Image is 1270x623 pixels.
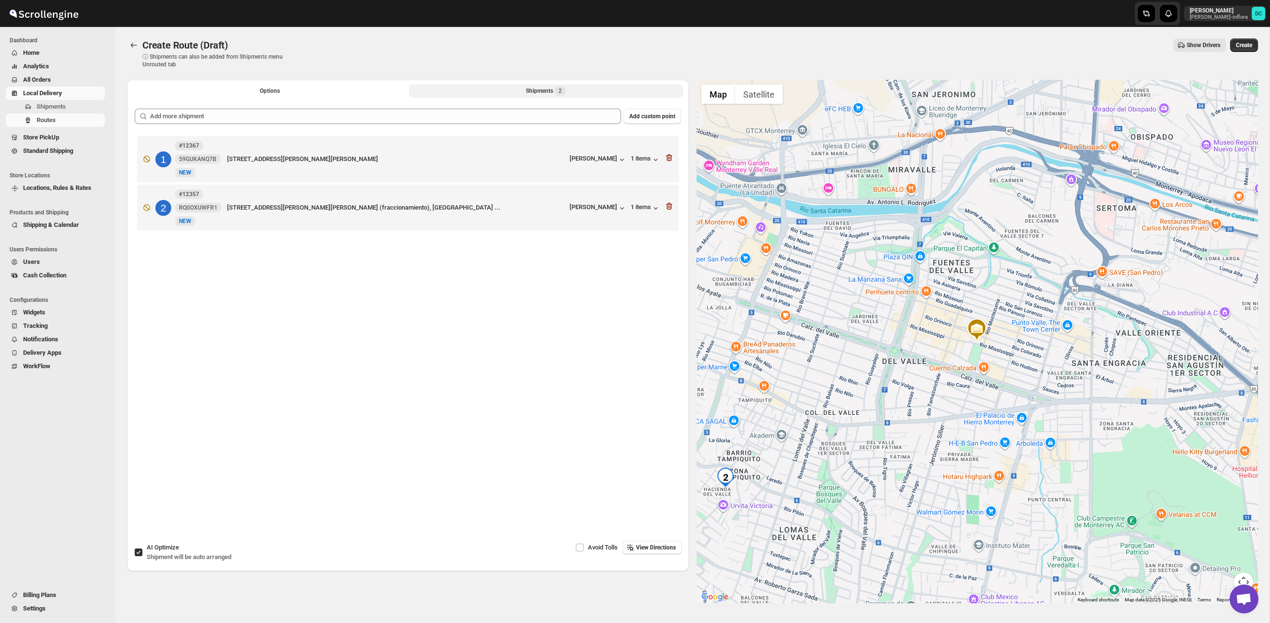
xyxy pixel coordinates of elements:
[6,602,105,615] button: Settings
[6,306,105,319] button: Widgets
[37,116,56,124] span: Routes
[37,103,66,110] span: Shipments
[227,203,566,212] div: [STREET_ADDRESS][PERSON_NAME][PERSON_NAME] (fraccionamiento), [GEOGRAPHIC_DATA] ...
[629,112,675,120] span: Add custom point
[23,591,56,598] span: Billing Plans
[1190,7,1248,14] p: [PERSON_NAME]
[23,221,79,228] span: Shipping & Calendar
[127,101,689,499] div: Selected Shipments
[23,362,51,370] span: WorkFlow
[179,169,191,176] span: NEW
[526,86,566,96] div: Shipments
[1125,597,1192,602] span: Map data ©2025 Google, INEGI
[6,319,105,333] button: Tracking
[1173,38,1226,52] button: Show Drivers
[1187,41,1220,49] span: Show Drivers
[23,62,49,70] span: Analytics
[142,53,294,68] p: ⓘ Shipments can also be added from Shipments menu Unrouted tab
[155,200,171,216] div: 2
[155,151,171,167] div: 1
[142,39,228,51] span: Create Route (Draft)
[1252,7,1265,20] span: DAVID CORONADO
[6,218,105,232] button: Shipping & Calendar
[23,134,59,141] span: Store PickUp
[1078,597,1119,603] button: Keyboard shortcuts
[8,1,80,25] img: ScrollEngine
[559,87,562,95] span: 2
[588,544,618,551] span: Avoid Tolls
[1230,585,1258,613] div: Open chat
[23,147,73,154] span: Standard Shipping
[23,272,66,279] span: Cash Collection
[23,49,39,56] span: Home
[23,184,91,191] span: Locations, Rules & Rates
[6,255,105,269] button: Users
[23,322,48,329] span: Tracking
[227,154,566,164] div: [STREET_ADDRESS][PERSON_NAME][PERSON_NAME]
[1234,573,1253,592] button: Map camera controls
[23,336,58,343] span: Notifications
[6,60,105,73] button: Analytics
[147,544,179,551] span: AI Optimize
[6,100,105,113] button: Shipments
[23,309,45,316] span: Widgets
[701,85,735,104] button: Show street map
[735,85,783,104] button: Show satellite imagery
[179,142,199,149] b: #12367
[623,109,681,124] button: Add custom point
[6,73,105,87] button: All Orders
[6,181,105,195] button: Locations, Rules & Rates
[699,591,731,603] a: Open this area in Google Maps (opens a new window)
[260,87,280,95] span: Options
[10,296,109,304] span: Configurations
[622,541,682,554] button: View Directions
[23,89,62,97] span: Local Delivery
[10,246,109,253] span: Users Permissions
[23,76,51,83] span: All Orders
[6,113,105,127] button: Routes
[179,218,191,224] span: NEW
[409,84,683,98] button: Selected Shipments
[631,155,660,164] button: 1 items
[6,360,105,373] button: WorkFlow
[179,204,217,212] span: RQ0OXUWFR1
[1190,14,1248,20] p: [PERSON_NAME]-inflora
[10,37,109,44] span: Dashboard
[1184,6,1266,21] button: User menu
[23,349,62,356] span: Delivery Apps
[631,203,660,213] button: 1 items
[133,84,407,98] button: All Route Options
[1197,597,1211,602] a: Terms (opens in new tab)
[179,155,216,163] span: 59GUKANQ7B
[1230,38,1258,52] button: Create
[699,591,731,603] img: Google
[147,553,231,561] span: Shipment will be auto arranged
[179,191,199,198] b: #12357
[1217,597,1255,602] a: Report a map error
[1236,41,1252,49] span: Create
[6,333,105,346] button: Notifications
[10,172,109,179] span: Store Locations
[150,109,621,124] input: Add more shipment
[716,468,735,487] div: 2
[1255,11,1262,17] text: DC
[6,269,105,282] button: Cash Collection
[23,605,46,612] span: Settings
[570,203,627,213] button: [PERSON_NAME]
[127,38,140,52] button: Routes
[23,258,40,265] span: Users
[10,209,109,216] span: Products and Shipping
[636,544,676,551] span: View Directions
[570,155,627,164] button: [PERSON_NAME]
[6,46,105,60] button: Home
[6,588,105,602] button: Billing Plans
[6,346,105,360] button: Delivery Apps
